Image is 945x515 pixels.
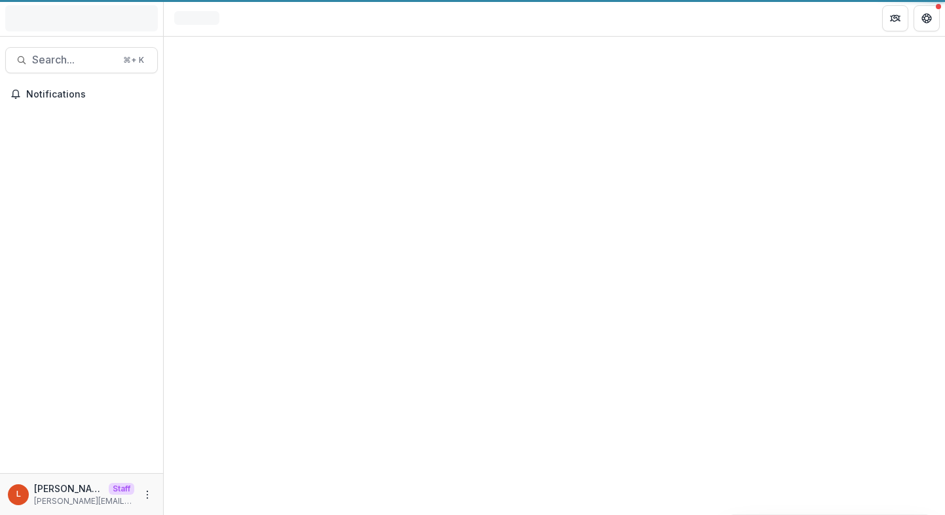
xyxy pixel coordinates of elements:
[5,84,158,105] button: Notifications
[34,495,134,507] p: [PERSON_NAME][EMAIL_ADDRESS][DOMAIN_NAME]
[32,54,115,66] span: Search...
[914,5,940,31] button: Get Help
[169,9,225,27] nav: breadcrumb
[26,89,153,100] span: Notifications
[882,5,908,31] button: Partners
[139,487,155,503] button: More
[34,482,103,495] p: [PERSON_NAME]
[120,53,147,67] div: ⌘ + K
[16,490,21,499] div: Lucy
[5,47,158,73] button: Search...
[109,483,134,495] p: Staff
